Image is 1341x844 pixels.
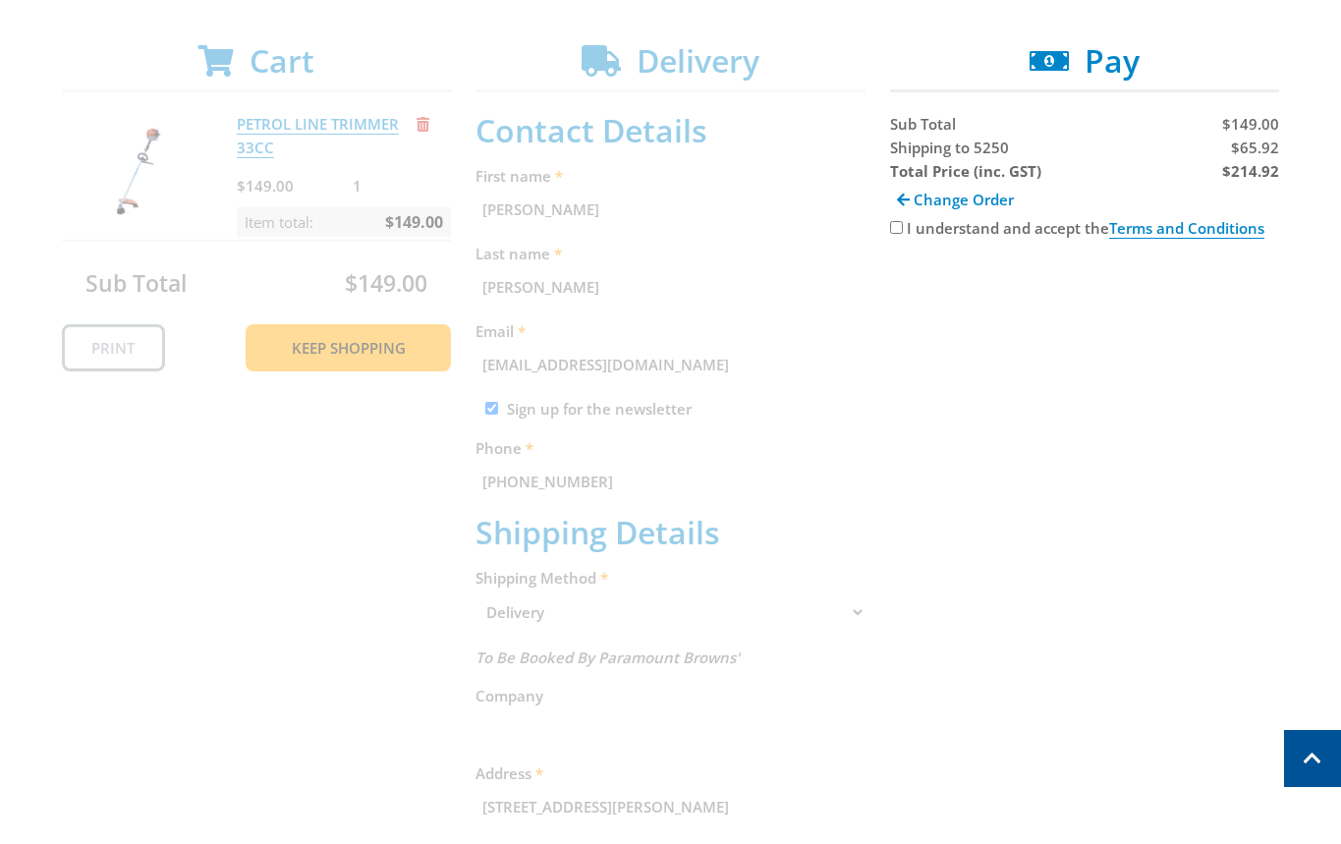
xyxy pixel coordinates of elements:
span: Sub Total [890,114,956,134]
strong: $214.92 [1222,161,1279,181]
span: $149.00 [1222,114,1279,134]
strong: Total Price (inc. GST) [890,161,1041,181]
span: Change Order [914,190,1014,209]
span: Shipping to 5250 [890,138,1009,157]
label: I understand and accept the [907,218,1264,239]
span: $65.92 [1231,138,1279,157]
a: Change Order [890,183,1021,216]
a: Terms and Conditions [1109,218,1264,239]
input: Please accept the terms and conditions. [890,221,903,234]
span: Pay [1085,39,1140,82]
